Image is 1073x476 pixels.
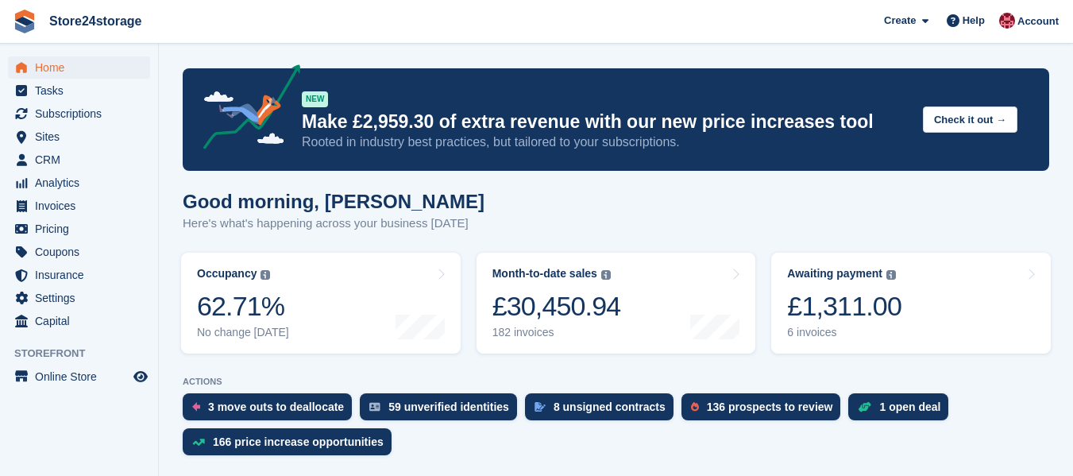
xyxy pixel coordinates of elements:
[35,218,130,240] span: Pricing
[213,435,384,448] div: 166 price increase opportunities
[601,270,611,280] img: icon-info-grey-7440780725fd019a000dd9b08b2336e03edf1995a4989e88bcd33f0948082b44.svg
[35,126,130,148] span: Sites
[999,13,1015,29] img: Mandy Huges
[886,270,896,280] img: icon-info-grey-7440780725fd019a000dd9b08b2336e03edf1995a4989e88bcd33f0948082b44.svg
[13,10,37,33] img: stora-icon-8386f47178a22dfd0bd8f6a31ec36ba5ce8667c1dd55bd0f319d3a0aa187defe.svg
[525,393,681,428] a: 8 unsigned contracts
[360,393,525,428] a: 59 unverified identities
[963,13,985,29] span: Help
[35,264,130,286] span: Insurance
[858,401,871,412] img: deal-1b604bf984904fb50ccaf53a9ad4b4a5d6e5aea283cecdc64d6e3604feb123c2.svg
[8,241,150,263] a: menu
[208,401,344,413] div: 3 move outs to deallocate
[771,253,1051,354] a: Awaiting payment £1,311.00 6 invoices
[183,215,484,233] p: Here's what's happening across your business [DATE]
[35,366,130,388] span: Online Store
[787,326,901,339] div: 6 invoices
[8,172,150,194] a: menu
[8,103,150,125] a: menu
[35,56,130,79] span: Home
[8,195,150,217] a: menu
[131,367,150,386] a: Preview store
[8,264,150,286] a: menu
[1017,14,1059,29] span: Account
[14,346,158,362] span: Storefront
[492,326,621,339] div: 182 invoices
[181,253,461,354] a: Occupancy 62.71% No change [DATE]
[35,241,130,263] span: Coupons
[884,13,916,29] span: Create
[707,401,833,413] div: 136 prospects to review
[183,393,360,428] a: 3 move outs to deallocate
[302,110,910,134] p: Make £2,959.30 of extra revenue with our new price increases tool
[879,401,940,413] div: 1 open deal
[8,149,150,171] a: menu
[369,402,380,412] img: verify_identity-adf6edd0f0f0b5bbfe63781bf79b02c33cf7c696d77639b501bdc392416b5a36.svg
[197,326,289,339] div: No change [DATE]
[388,401,509,413] div: 59 unverified identities
[192,402,200,412] img: move_outs_to_deallocate_icon-f764333ba52eb49d3ac5e1228854f67142a1ed5810a6f6cc68b1a99e826820c5.svg
[183,191,484,212] h1: Good morning, [PERSON_NAME]
[477,253,756,354] a: Month-to-date sales £30,450.94 182 invoices
[35,172,130,194] span: Analytics
[302,134,910,151] p: Rooted in industry best practices, but tailored to your subscriptions.
[681,393,849,428] a: 136 prospects to review
[261,270,270,280] img: icon-info-grey-7440780725fd019a000dd9b08b2336e03edf1995a4989e88bcd33f0948082b44.svg
[190,64,301,155] img: price-adjustments-announcement-icon-8257ccfd72463d97f412b2fc003d46551f7dbcb40ab6d574587a9cd5c0d94...
[848,393,956,428] a: 1 open deal
[691,402,699,412] img: prospect-51fa495bee0391a8d652442698ab0144808aea92771e9ea1ae160a38d050c398.svg
[35,103,130,125] span: Subscriptions
[535,402,546,412] img: contract_signature_icon-13c848040528278c33f63329250d36e43548de30e8caae1d1a13099fd9432cc5.svg
[183,377,1049,387] p: ACTIONS
[787,290,901,323] div: £1,311.00
[197,267,257,281] div: Occupancy
[302,91,328,107] div: NEW
[35,310,130,332] span: Capital
[787,267,882,281] div: Awaiting payment
[8,310,150,332] a: menu
[43,8,149,34] a: Store24storage
[8,366,150,388] a: menu
[492,290,621,323] div: £30,450.94
[35,149,130,171] span: CRM
[8,218,150,240] a: menu
[35,79,130,102] span: Tasks
[8,79,150,102] a: menu
[8,287,150,309] a: menu
[197,290,289,323] div: 62.71%
[35,195,130,217] span: Invoices
[192,439,205,446] img: price_increase_opportunities-93ffe204e8149a01c8c9dc8f82e8f89637d9d84a8eef4429ea346261dce0b2c0.svg
[923,106,1017,133] button: Check it out →
[183,428,399,463] a: 166 price increase opportunities
[554,401,666,413] div: 8 unsigned contracts
[8,56,150,79] a: menu
[8,126,150,148] a: menu
[35,287,130,309] span: Settings
[492,267,597,281] div: Month-to-date sales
